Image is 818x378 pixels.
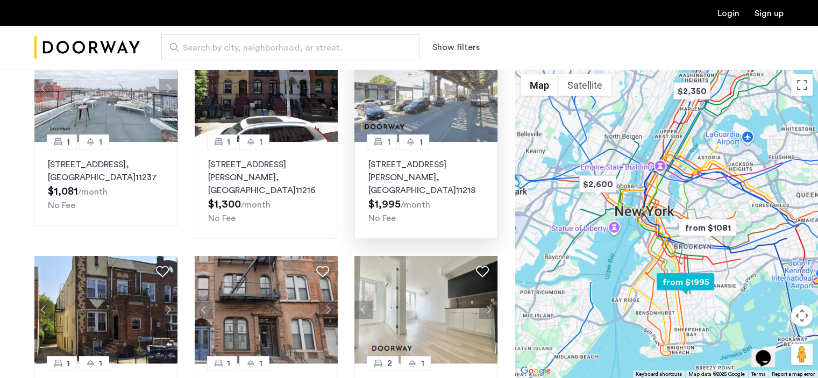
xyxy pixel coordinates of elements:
[518,364,553,378] a: Open this area in Google Maps (opens a new window)
[208,199,241,210] span: $1,300
[34,27,140,68] img: logo
[227,135,230,148] span: 1
[674,216,741,240] div: from $1081
[354,142,497,239] a: 11[STREET_ADDRESS][PERSON_NAME], [GEOGRAPHIC_DATA]11218No Fee
[652,270,719,294] div: from $1995
[183,41,389,54] span: Search by city, neighborhood, or street.
[751,335,786,367] iframe: chat widget
[432,41,480,54] button: Show or hide filters
[208,214,236,223] span: No Fee
[195,301,213,319] button: Previous apartment
[99,135,102,148] span: 1
[791,344,813,365] button: Drag Pegman onto the map to open Street View
[791,305,813,326] button: Map camera controls
[159,301,177,319] button: Next apartment
[34,34,177,142] img: 2016_638470754616051599.jpeg
[34,79,53,97] button: Previous apartment
[387,135,390,148] span: 1
[575,172,621,196] div: $2,600
[161,34,419,60] input: Apartment Search
[34,256,177,363] img: 2016_638484540295233130.jpeg
[319,301,337,319] button: Next apartment
[227,357,230,370] span: 1
[78,188,108,196] sub: /month
[208,158,324,197] p: [STREET_ADDRESS][PERSON_NAME] 11216
[354,34,497,142] img: 4f6b9112-ac7c-4443-895b-e950d3f5df76_638840653077337234.png
[354,256,497,363] img: dc6efc1f-24ba-4395-9182-45437e21be9a_638859569518368036.jpeg
[421,357,424,370] span: 1
[34,27,140,68] a: Cazamio Logo
[34,301,53,319] button: Previous apartment
[791,74,813,96] button: Toggle fullscreen view
[48,201,75,210] span: No Fee
[387,357,392,370] span: 2
[67,135,70,148] span: 1
[259,135,262,148] span: 1
[479,301,497,319] button: Next apartment
[688,372,745,377] span: Map data ©2025 Google
[34,142,177,226] a: 11[STREET_ADDRESS], [GEOGRAPHIC_DATA]11237No Fee
[521,74,558,96] button: Show street map
[400,201,430,209] sub: /month
[195,34,338,142] img: 2012_638531128642025970.jpeg
[558,74,611,96] button: Show satellite imagery
[48,158,164,184] p: [STREET_ADDRESS] 11237
[195,256,338,363] img: 2016_638498904003983850.jpeg
[717,9,739,18] a: Login
[368,214,395,223] span: No Fee
[195,142,338,239] a: 11[STREET_ADDRESS][PERSON_NAME], [GEOGRAPHIC_DATA]11216No Fee
[368,199,400,210] span: $1,995
[159,79,177,97] button: Next apartment
[67,357,70,370] span: 1
[636,370,682,378] button: Keyboard shortcuts
[241,201,271,209] sub: /month
[755,9,784,18] a: Registration
[368,158,484,197] p: [STREET_ADDRESS][PERSON_NAME] 11218
[669,79,715,103] div: $2,350
[48,186,78,197] span: $1,081
[259,357,262,370] span: 1
[99,357,102,370] span: 1
[354,301,373,319] button: Previous apartment
[751,370,765,378] a: Terms (opens in new tab)
[419,135,422,148] span: 1
[772,370,815,378] a: Report a map error
[518,364,553,378] img: Google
